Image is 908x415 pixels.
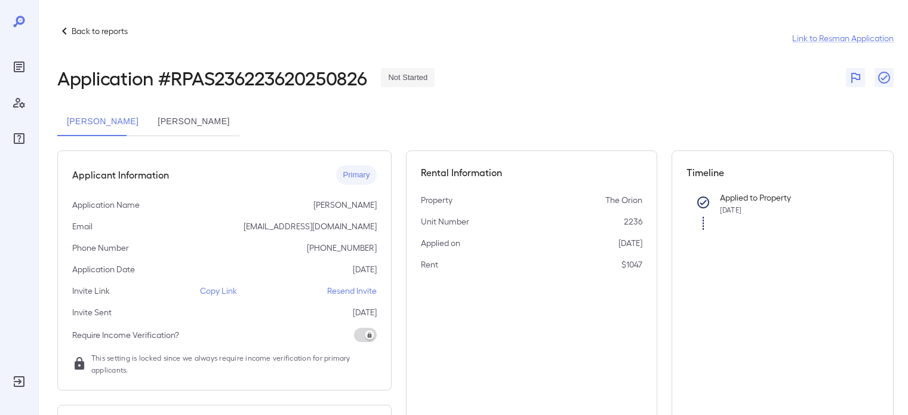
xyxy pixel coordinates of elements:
p: [DATE] [618,237,642,249]
h5: Rental Information [421,165,642,180]
h2: Application # RPAS236223620250826 [57,67,367,88]
h5: Applicant Information [72,168,169,182]
p: The Orion [605,194,642,206]
p: Copy Link [200,285,237,297]
div: FAQ [10,129,29,148]
div: Reports [10,57,29,76]
a: Link to Resman Application [792,32,894,44]
p: $1047 [621,259,642,270]
button: [PERSON_NAME] [148,107,239,136]
p: Application Date [72,263,135,275]
p: Applied to Property [720,192,860,204]
p: [PERSON_NAME] [313,199,377,211]
div: Log Out [10,372,29,391]
p: Invite Sent [72,306,112,318]
p: Applied on [421,237,460,249]
h5: Timeline [687,165,879,180]
p: Rent [421,259,438,270]
p: Resend Invite [327,285,377,297]
p: Property [421,194,453,206]
p: [DATE] [353,306,377,318]
button: [PERSON_NAME] [57,107,148,136]
span: Not Started [381,72,435,84]
p: Back to reports [72,25,128,37]
p: [EMAIL_ADDRESS][DOMAIN_NAME] [244,220,377,232]
button: Flag Report [846,68,865,87]
div: Manage Users [10,93,29,112]
span: [DATE] [720,205,741,214]
button: Close Report [875,68,894,87]
p: [DATE] [353,263,377,275]
p: Application Name [72,199,140,211]
p: Invite Link [72,285,110,297]
p: [PHONE_NUMBER] [307,242,377,254]
p: Unit Number [421,216,469,228]
span: This setting is locked since we always require income verification for primary applicants. [91,352,377,376]
p: Phone Number [72,242,129,254]
span: Primary [336,170,377,181]
p: Require Income Verification? [72,329,179,341]
p: 2236 [624,216,642,228]
p: Email [72,220,93,232]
